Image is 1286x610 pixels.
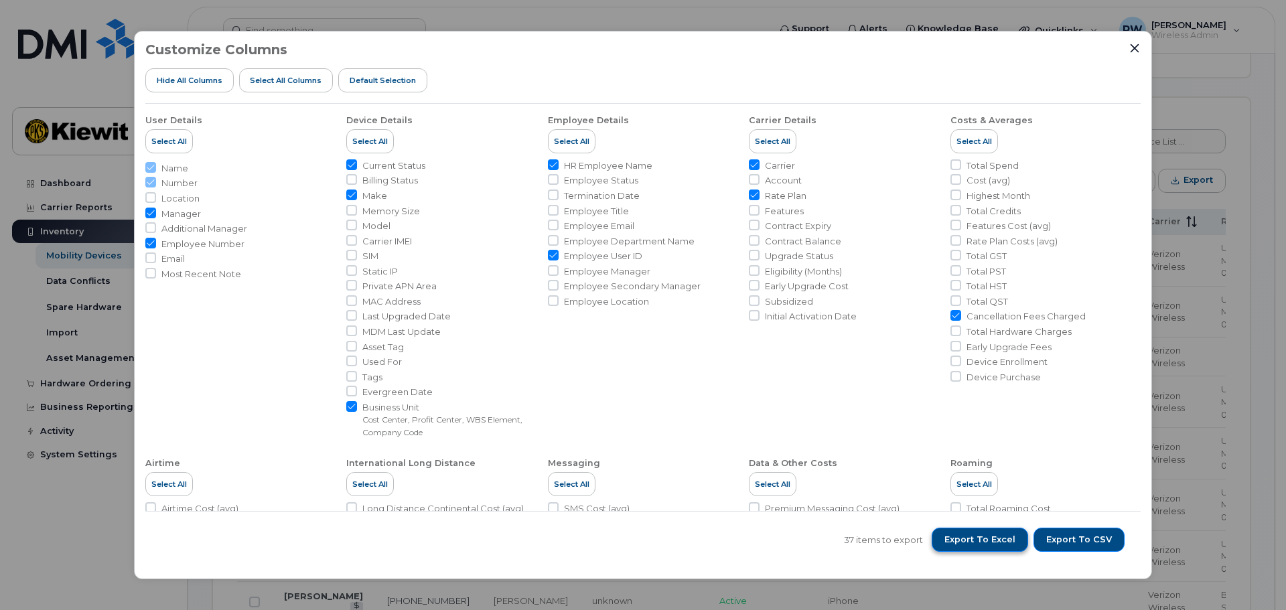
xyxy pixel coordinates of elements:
span: Select All [956,136,992,147]
span: Select All [554,479,589,489]
span: Contract Balance [765,235,841,248]
span: Total GST [967,250,1007,262]
span: Airtime Cost (avg) [161,502,238,515]
div: Carrier Details [749,115,816,127]
span: Employee Number [161,238,244,250]
span: Employee Email [564,220,634,232]
span: Total HST [967,280,1007,293]
span: Total Hardware Charges [967,325,1072,338]
span: Hide All Columns [157,75,222,86]
div: International Long Distance [346,457,476,469]
div: Airtime [145,457,180,469]
span: Initial Activation Date [765,310,857,323]
span: Select All [352,479,388,489]
span: Most Recent Note [161,268,241,281]
span: Employee Secondary Manager [564,280,701,293]
span: Select All [956,479,992,489]
div: Data & Other Costs [749,457,837,469]
button: Hide All Columns [145,68,234,92]
div: Device Details [346,115,413,127]
span: Total QST [967,295,1008,308]
button: Select All [749,129,796,153]
span: Features [765,205,804,218]
span: SIM [362,250,378,262]
span: Asset Tag [362,341,404,354]
span: Rate Plan Costs (avg) [967,235,1058,248]
span: Current Status [362,159,425,172]
span: Early Upgrade Fees [967,341,1052,354]
span: Export to Excel [944,534,1015,546]
span: Cost (avg) [967,174,1010,187]
span: Carrier [765,159,795,172]
button: Select All [346,472,394,496]
span: Rate Plan [765,189,806,202]
span: Employee Location [564,295,649,308]
span: Early Upgrade Cost [765,280,849,293]
span: Employee Title [564,205,629,218]
span: Last Upgraded Date [362,310,451,323]
span: Termination Date [564,189,640,202]
span: Select All [151,136,187,147]
span: Location [161,192,200,205]
span: Used For [362,356,402,368]
button: Select all Columns [239,68,334,92]
span: Manager [161,208,201,220]
span: Employee Manager [564,265,650,278]
button: Select All [145,129,193,153]
div: Employee Details [548,115,629,127]
span: Device Enrollment [967,356,1048,368]
span: Total Spend [967,159,1019,172]
span: Employee Department Name [564,235,695,248]
span: Select All [554,136,589,147]
div: Messaging [548,457,600,469]
span: Evergreen Date [362,386,433,398]
span: Name [161,162,188,175]
span: Account [765,174,802,187]
span: Select All [352,136,388,147]
h3: Customize Columns [145,42,287,57]
span: Static IP [362,265,398,278]
span: Subsidized [765,295,813,308]
span: Total Roaming Cost [967,502,1051,515]
span: Total Credits [967,205,1021,218]
span: 37 items to export [844,534,923,546]
span: Select all Columns [250,75,321,86]
span: Export to CSV [1046,534,1112,546]
button: Select All [548,129,595,153]
span: Private APN Area [362,280,437,293]
div: User Details [145,115,202,127]
span: Features Cost (avg) [967,220,1051,232]
span: Device Purchase [967,371,1041,384]
span: Cancellation Fees Charged [967,310,1086,323]
button: Export to CSV [1033,528,1125,552]
span: Total PST [967,265,1006,278]
span: Billing Status [362,174,418,187]
button: Close [1129,42,1141,54]
div: Costs & Averages [950,115,1033,127]
small: Cost Center, Profit Center, WBS Element, Company Code [362,414,522,437]
div: Roaming [950,457,993,469]
span: Select All [755,136,790,147]
span: Employee User ID [564,250,642,262]
span: Model [362,220,390,232]
span: Default Selection [350,75,416,86]
span: Premium Messaging Cost (avg) [765,502,900,515]
span: Business Unit [362,401,537,414]
button: Export to Excel [932,528,1028,552]
span: Number [161,177,198,189]
button: Select All [346,129,394,153]
button: Select All [145,472,193,496]
button: Select All [950,472,998,496]
span: Highest Month [967,189,1030,202]
span: Additional Manager [161,222,247,235]
span: Upgrade Status [765,250,833,262]
span: Tags [362,371,382,384]
span: Select All [755,479,790,489]
span: Contract Expiry [765,220,831,232]
span: MAC Address [362,295,421,308]
span: Select All [151,479,187,489]
button: Select All [950,129,998,153]
span: Employee Status [564,174,638,187]
button: Default Selection [338,68,427,92]
span: Email [161,252,185,265]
